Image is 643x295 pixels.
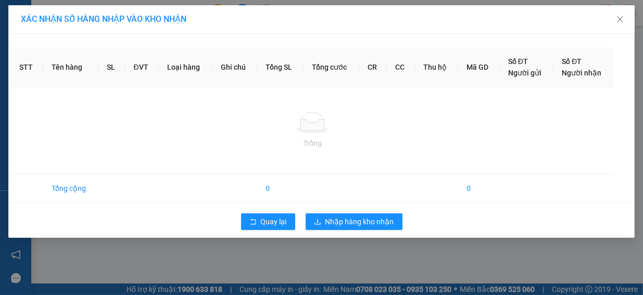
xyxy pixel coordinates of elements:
[249,218,257,226] span: rollback
[159,47,212,87] th: Loại hàng
[458,47,500,87] th: Mã GD
[11,47,43,87] th: STT
[212,47,257,87] th: Ghi chú
[43,47,98,87] th: Tên hàng
[257,174,304,203] td: 0
[261,216,287,227] span: Quay lại
[19,137,606,149] div: Trống
[21,14,186,24] span: XÁC NHẬN SỐ HÀNG NHẬP VÀO KHO NHẬN
[306,213,402,230] button: downloadNhập hàng kho nhận
[387,47,415,87] th: CC
[562,69,601,77] span: Người nhận
[606,5,635,34] button: Close
[616,15,624,23] span: close
[562,57,582,66] span: Số ĐT
[359,47,387,87] th: CR
[415,47,458,87] th: Thu hộ
[508,69,541,77] span: Người gửi
[257,47,304,87] th: Tổng SL
[241,213,295,230] button: rollbackQuay lại
[325,216,394,227] span: Nhập hàng kho nhận
[304,47,359,87] th: Tổng cước
[98,47,125,87] th: SL
[458,174,500,203] td: 0
[508,57,528,66] span: Số ĐT
[125,47,159,87] th: ĐVT
[43,174,98,203] td: Tổng cộng
[314,218,321,226] span: download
